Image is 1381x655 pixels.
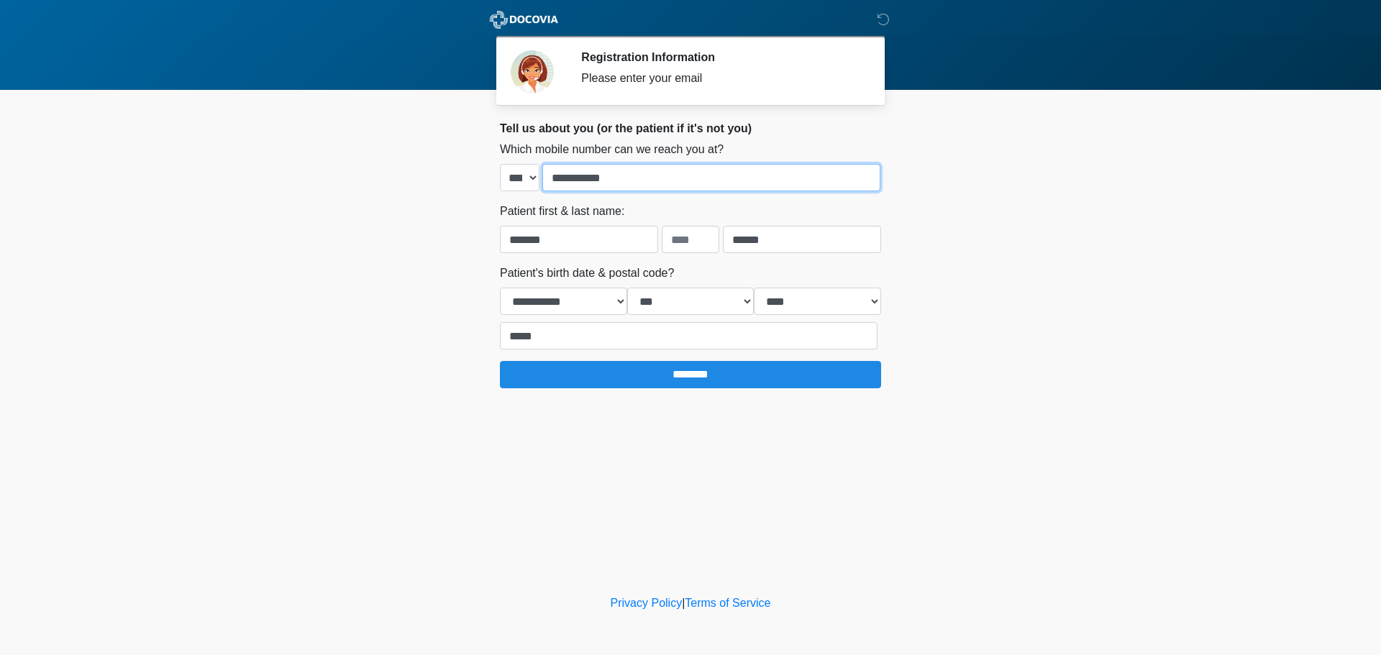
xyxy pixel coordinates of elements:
[500,203,624,220] label: Patient first & last name:
[511,50,554,93] img: Agent Avatar
[500,265,674,282] label: Patient's birth date & postal code?
[581,70,860,87] div: Please enter your email
[682,597,685,609] a: |
[581,50,860,64] h2: Registration Information
[685,597,770,609] a: Terms of Service
[611,597,683,609] a: Privacy Policy
[486,11,562,29] img: ABC Med Spa- GFEase Logo
[500,122,881,135] h2: Tell us about you (or the patient if it's not you)
[500,141,724,158] label: Which mobile number can we reach you at?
